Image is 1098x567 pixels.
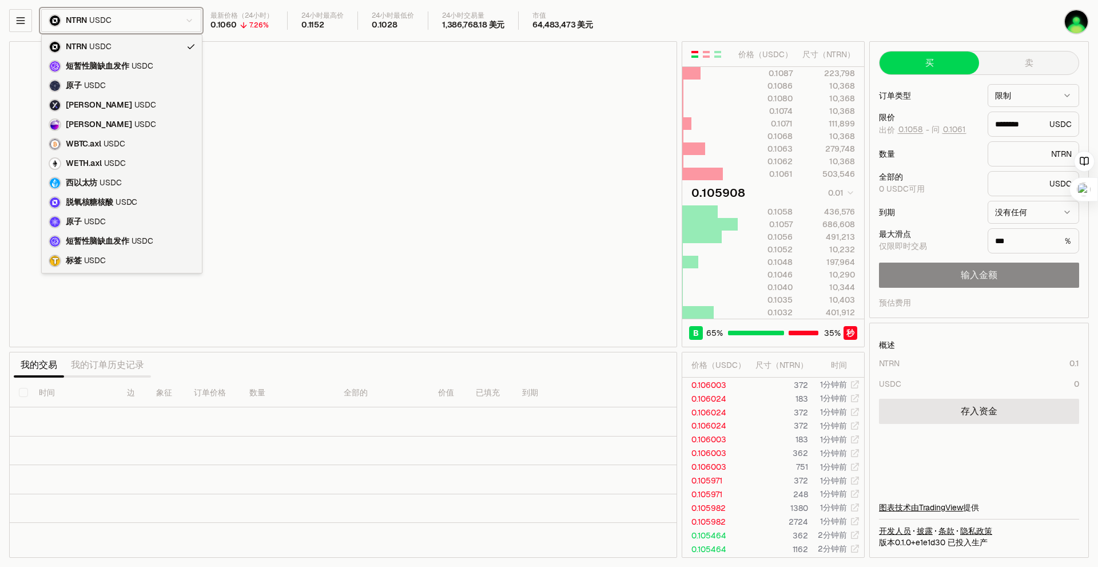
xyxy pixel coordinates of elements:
[66,100,132,110] font: [PERSON_NAME]
[134,100,156,110] font: USDC
[50,120,60,130] img: OSMO 标志
[50,197,60,208] img: dNTRN 徽标
[66,61,129,71] font: 短暂性脑缺血发作
[50,100,60,110] img: DYDX 徽标
[66,177,97,188] font: 西以太坊
[50,42,60,52] img: NTRN 徽标
[50,81,60,91] img: ATOM 徽标
[132,61,153,71] font: USDC
[66,236,129,246] font: 短暂性脑缺血发作
[132,236,153,246] font: USDC
[104,138,125,149] font: USDC
[100,177,121,188] font: USDC
[84,255,106,265] font: USDC
[134,119,156,129] font: USDC
[116,197,137,207] font: USDC
[50,158,60,169] img: WETH.axl 标志
[66,41,87,51] font: NTRN
[89,41,111,51] font: USDC
[66,197,113,207] font: 脱氧核糖核酸
[104,158,126,168] font: USDC
[66,80,82,90] font: 原子
[66,216,82,227] font: 原子
[66,119,132,129] font: [PERSON_NAME]
[50,178,60,188] img: wstETH 徽标
[66,255,82,265] font: 标签
[66,158,102,168] font: WETH.axl
[50,236,60,247] img: dTIA 徽标
[50,139,60,149] img: WBTC.axl 标志
[50,217,60,227] img: dATOM 徽标
[50,256,60,266] img: TAB 徽标
[50,61,60,72] img: TIA 徽标
[66,138,101,149] font: WBTC.axl
[84,216,106,227] font: USDC
[84,80,106,90] font: USDC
